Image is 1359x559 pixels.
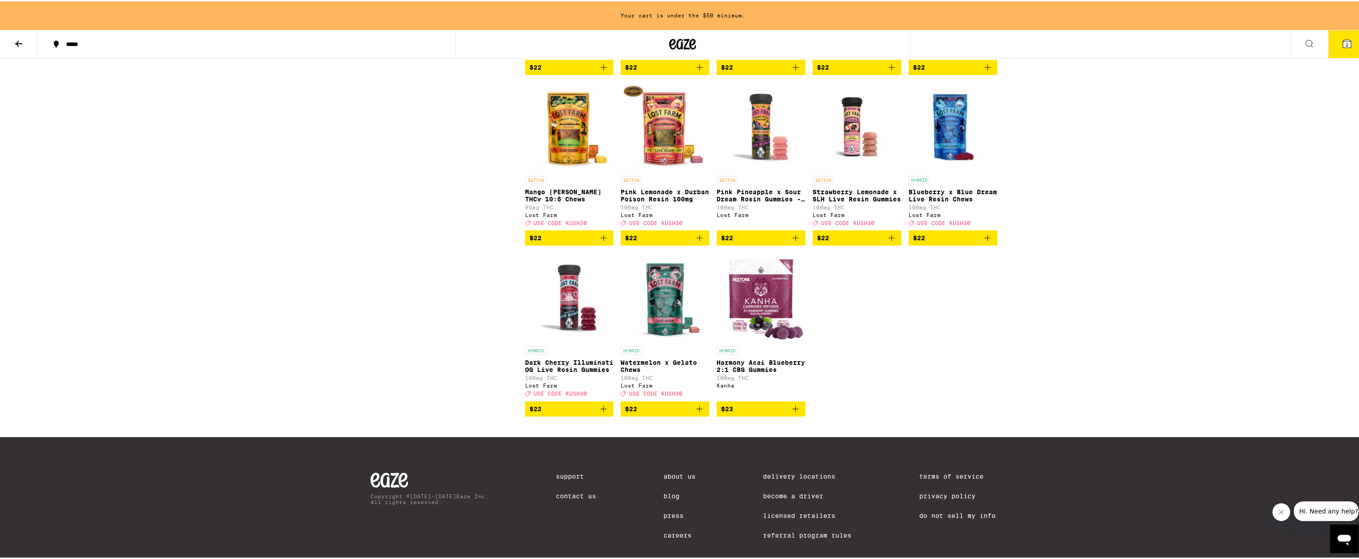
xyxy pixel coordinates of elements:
span: $23 [721,404,733,411]
span: $22 [913,63,925,70]
p: 100mg THC [717,203,805,209]
a: Support [556,471,596,479]
p: Copyright © [DATE]-[DATE] Eaze Inc. All rights reserved. [371,492,488,504]
p: SATIVA [525,175,546,183]
button: Add to bag [621,58,709,74]
span: $22 [817,63,829,70]
p: Blueberry x Blue Dream Live Resin Chews [909,187,997,201]
div: Lost Farm [621,381,709,387]
div: Kanha [717,381,805,387]
button: Add to bag [525,229,614,244]
p: HYBRID [717,345,738,353]
div: Lost Farm [525,211,614,217]
iframe: Close message [1272,502,1290,520]
div: Lost Farm [525,381,614,387]
p: Pink Lemonade x Durban Poison Resin 100mg [621,187,709,201]
a: Open page for Blueberry x Blue Dream Live Resin Chews from Lost Farm [909,81,997,229]
p: 95mg THC [525,203,614,209]
span: $22 [721,233,733,240]
p: Dark Cherry Illuminati OG Live Rosin Gummies [525,358,614,372]
button: Add to bag [813,229,901,244]
span: $22 [529,63,542,70]
img: Lost Farm - Pink Pineapple x Sour Dream Rosin Gummies - 100mg [717,81,805,170]
img: Lost Farm - Pink Lemonade x Durban Poison Resin 100mg [621,81,709,170]
button: Add to bag [717,229,805,244]
p: 100mg THC [717,374,805,380]
p: Pink Pineapple x Sour Dream Rosin Gummies - 100mg [717,187,805,201]
p: 100mg THC [909,203,997,209]
button: Add to bag [621,400,709,415]
a: Referral Program Rules [763,530,851,538]
button: Add to bag [717,58,805,74]
p: HYBRID [909,175,930,183]
a: Open page for Dark Cherry Illuminati OG Live Rosin Gummies from Lost Farm [525,251,614,400]
p: Mango [PERSON_NAME] THCv 10:5 Chews [525,187,614,201]
a: Open page for Watermelon x Gelato Chews from Lost Farm [621,251,709,400]
a: Open page for Mango Jack Herer THCv 10:5 Chews from Lost Farm [525,81,614,229]
div: Lost Farm [717,211,805,217]
a: Blog [663,491,696,498]
p: 100mg THC [525,374,614,380]
p: Strawberry Lemonade x SLH Live Resin Gummies [813,187,901,201]
p: SATIVA [813,175,834,183]
p: 100mg THC [813,203,901,209]
span: USE CODE KUSH30 [534,390,587,396]
p: Harmony Acai Blueberry 2:1 CBG Gummies [717,358,805,372]
a: Open page for Pink Lemonade x Durban Poison Resin 100mg from Lost Farm [621,81,709,229]
span: $22 [625,63,637,70]
span: USE CODE KUSH30 [629,219,683,225]
a: Open page for Pink Pineapple x Sour Dream Rosin Gummies - 100mg from Lost Farm [717,81,805,229]
button: Add to bag [621,229,709,244]
p: HYBRID [525,345,546,353]
span: $22 [625,233,637,240]
button: Add to bag [813,58,901,74]
a: Careers [663,530,696,538]
iframe: Button to launch messaging window [1330,523,1359,552]
iframe: Message from company [1294,500,1359,520]
button: Add to bag [525,58,614,74]
p: 100mg THC [621,374,709,380]
img: Lost Farm - Mango Jack Herer THCv 10:5 Chews [525,81,614,170]
img: Lost Farm - Dark Cherry Illuminati OG Live Rosin Gummies [525,251,614,341]
button: Add to bag [717,400,805,415]
span: USE CODE KUSH30 [629,390,683,396]
div: Lost Farm [621,211,709,217]
span: $22 [913,233,925,240]
a: Open page for Harmony Acai Blueberry 2:1 CBG Gummies from Kanha [717,251,805,400]
p: SATIVA [621,175,642,183]
p: 100mg THC [621,203,709,209]
img: Kanha - Harmony Acai Blueberry 2:1 CBG Gummies [717,251,805,341]
a: Press [663,511,696,518]
a: Terms of Service [919,471,996,479]
span: USE CODE KUSH30 [821,219,875,225]
span: USE CODE KUSH30 [917,219,971,225]
span: USE CODE KUSH30 [534,219,587,225]
button: Add to bag [909,229,997,244]
span: $22 [817,233,829,240]
p: Watermelon x Gelato Chews [621,358,709,372]
button: Add to bag [909,58,997,74]
a: Privacy Policy [919,491,996,498]
img: Lost Farm - Blueberry x Blue Dream Live Resin Chews [909,81,997,170]
a: Delivery Locations [763,471,851,479]
a: Open page for Strawberry Lemonade x SLH Live Resin Gummies from Lost Farm [813,81,901,229]
span: $22 [721,63,733,70]
p: SATIVA [717,175,738,183]
div: Lost Farm [813,211,901,217]
span: $22 [625,404,637,411]
button: Add to bag [525,400,614,415]
p: HYBRID [621,345,642,353]
span: $22 [529,233,542,240]
span: $22 [529,404,542,411]
a: Do Not Sell My Info [919,511,996,518]
span: 2 [1346,41,1348,46]
a: Contact Us [556,491,596,498]
img: Lost Farm - Strawberry Lemonade x SLH Live Resin Gummies [813,81,901,170]
a: About Us [663,471,696,479]
a: Licensed Retailers [763,511,851,518]
div: Lost Farm [909,211,997,217]
a: Become a Driver [763,491,851,498]
img: Lost Farm - Watermelon x Gelato Chews [621,251,709,341]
